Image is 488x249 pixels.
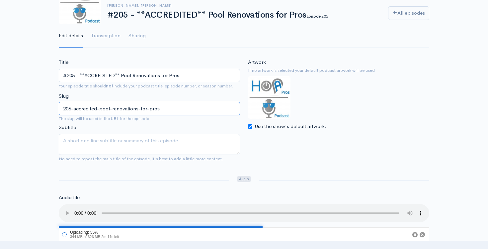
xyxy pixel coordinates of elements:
label: Audio file [59,194,80,201]
small: Your episode title should include your podcast title, episode number, or season number. [59,83,233,89]
small: No need to repeat the main title of the episode, it's best to add a little more context. [59,156,223,162]
label: Title [59,59,68,66]
small: If no artwork is selected your default podcast artwork will be used [248,67,429,74]
a: Sharing [128,24,146,48]
span: 344 MB of 626 MB · 2m 11s left [70,235,119,239]
label: Slug [59,92,69,100]
h1: #205 - **ACCREDITED** Pool Renovations for Pros [107,10,380,20]
small: Episode 205 [306,13,328,19]
div: Uploading: 55% [70,230,119,234]
a: All episodes [388,6,429,20]
div: Uploading [59,227,121,242]
h6: [PERSON_NAME], [PERSON_NAME] [107,4,380,7]
input: title-of-episode [59,102,240,115]
span: Audio [237,176,251,182]
label: Use the show's default artwork. [255,123,326,130]
button: Cancel [420,232,425,237]
input: What is the episode's title? [59,69,240,82]
strong: not [106,83,114,89]
a: Edit details [59,24,83,48]
button: Pause [412,232,418,237]
a: Transcription [91,24,121,48]
label: Artwork [248,59,266,66]
small: The slug will be used in the URL for the episode. [59,115,240,122]
label: Subtitle [59,124,76,131]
